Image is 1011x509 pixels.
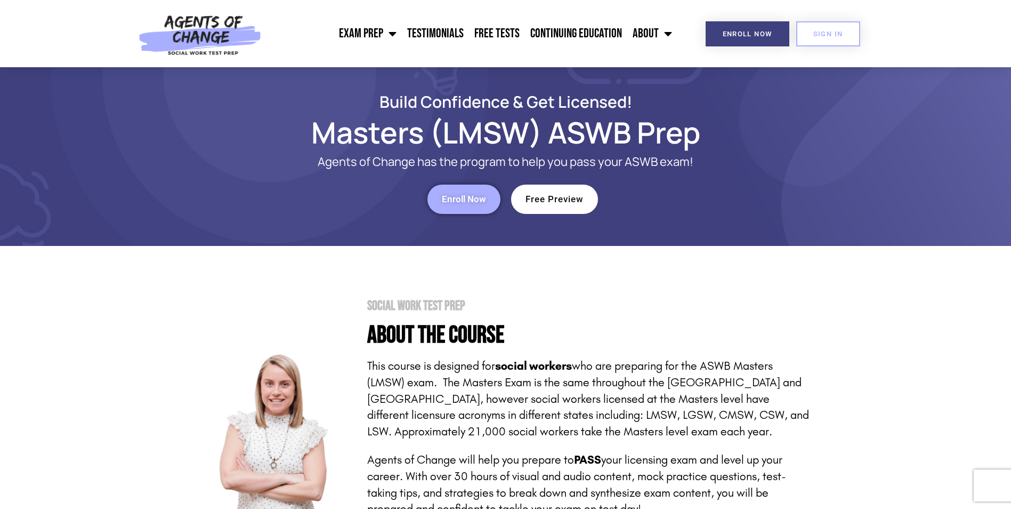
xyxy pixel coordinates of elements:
span: SIGN IN [813,30,843,37]
a: Free Tests [469,20,525,47]
a: About [627,20,677,47]
a: Enroll Now [427,185,500,214]
a: Testimonials [402,20,469,47]
a: Exam Prep [334,20,402,47]
nav: Menu [267,20,677,47]
a: SIGN IN [796,21,860,46]
h4: About the Course [367,323,810,347]
span: Enroll Now [723,30,772,37]
p: This course is designed for who are preparing for the ASWB Masters (LMSW) exam. The Masters Exam ... [367,358,810,440]
a: Continuing Education [525,20,627,47]
h2: Social Work Test Prep [367,299,810,313]
span: Enroll Now [442,195,486,204]
span: Free Preview [525,195,584,204]
strong: social workers [495,359,572,373]
h1: Masters (LMSW) ASWB Prep [202,120,810,145]
a: Enroll Now [706,21,789,46]
p: Agents of Change has the program to help you pass your ASWB exam! [245,155,767,169]
a: Free Preview [511,185,598,214]
strong: PASS [574,453,601,467]
h2: Build Confidence & Get Licensed! [202,94,810,109]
